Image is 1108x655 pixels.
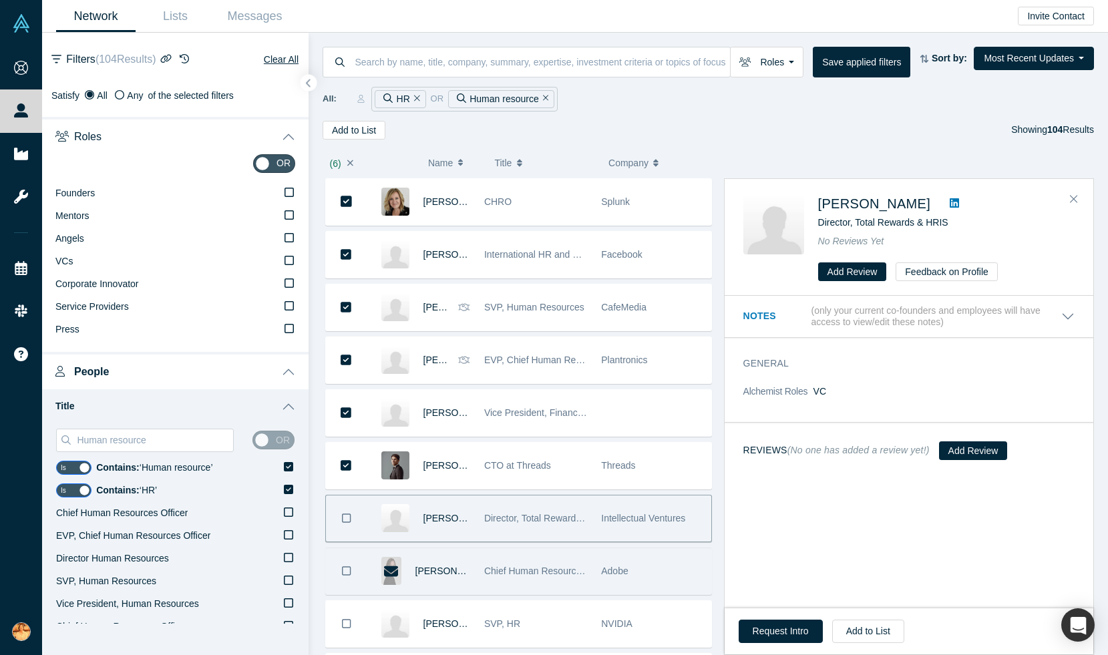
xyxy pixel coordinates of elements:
img: Anja Hamilton's Profile Image [381,346,409,374]
span: [PERSON_NAME] [423,196,500,207]
small: (No one has added a review yet!) [787,445,930,455]
div: Satisfy of the selected filters [51,89,299,103]
b: Contains: [96,462,140,473]
a: [PERSON_NAME] [423,513,500,523]
span: Director, Total Rewards & HRIS [818,217,948,228]
span: SVP, Human Resources [484,302,584,312]
button: Bookmark [326,390,367,436]
span: Founders [55,188,95,198]
span: Angels [55,233,84,244]
button: Add to List [323,121,385,140]
span: Filters [66,51,156,67]
span: Splunk [601,196,630,207]
button: Add Review [939,441,1008,460]
h3: Reviews [743,443,930,457]
a: Messages [215,1,295,32]
img: Brian Rossick's Profile Image [743,194,804,254]
span: Company [608,149,649,177]
span: Director, Total Rewards & HRIS [484,513,614,523]
span: All: [323,92,337,105]
button: Bookmark [326,178,367,225]
img: Kristen Robinson's Profile Image [381,188,409,216]
div: HR [375,90,425,108]
span: Corporate Innovator [55,278,139,289]
input: Search Title [75,431,233,449]
img: Amy Barnes's Profile Image [381,399,409,427]
span: International HR and Staffing [484,249,604,260]
button: Clear All [263,51,299,67]
button: Add Review [818,262,887,281]
input: Search by name, title, company, summary, expertise, investment criteria or topics of focus [354,46,730,77]
span: CHRO [484,196,512,207]
img: Kim Crain's Profile Image [381,293,409,321]
dd: VC [813,385,1075,399]
p: (only your current co-founders and employees will have access to view/edit these notes) [811,305,1062,328]
span: VCs [55,256,73,266]
span: SVP, HR [484,618,520,629]
span: Vice President, Finance and HR [484,407,617,418]
span: SVP, Human Resources [56,576,156,586]
span: No Reviews Yet [818,236,884,246]
button: Remove Filter [539,91,549,107]
h3: Notes [743,309,809,323]
button: Invite Contact [1018,7,1094,25]
a: [PERSON_NAME] [423,302,500,312]
span: All [97,90,108,101]
button: Bookmark [326,495,367,541]
a: [PERSON_NAME] [423,407,500,418]
button: Title [494,149,594,177]
span: CTO at Threads [484,460,551,471]
button: Bookmark [326,284,367,331]
strong: Sort by: [932,53,967,63]
span: Chief Human Resources Officer & Executive Vice President, Employee Experience [484,566,827,576]
a: [PERSON_NAME] [423,355,500,365]
span: Plantronics [601,355,647,365]
button: Bookmark [326,601,367,647]
button: Title [42,389,309,424]
img: Jon McCord's Profile Image [381,451,409,479]
button: Request Intro [739,620,823,643]
span: ( 6 ) [330,158,341,169]
span: Title [494,149,512,177]
span: [PERSON_NAME] [423,618,500,629]
strong: 104 [1047,124,1063,135]
span: Title [55,401,75,412]
span: People [74,365,109,378]
button: Add to List [832,620,904,643]
span: EVP, Chief Human Resources Officer [56,530,210,541]
button: People [42,352,309,389]
span: ‘ Human resource ’ [96,462,212,473]
span: Adobe [601,566,628,576]
b: Contains: [96,485,140,495]
span: ‘ HR ’ [96,485,157,495]
button: Feedback on Profile [896,262,998,281]
span: Threads [601,460,635,471]
button: Roles [42,117,309,154]
span: Name [428,149,453,177]
a: [PERSON_NAME] [818,196,930,211]
a: [PERSON_NAME] [415,566,492,576]
span: ( 104 Results) [96,53,156,65]
span: Press [55,324,79,335]
span: Facebook [601,249,642,260]
img: Brian Rossick's Profile Image [381,504,409,532]
span: Service Providers [55,301,129,312]
button: Remove Filter [410,91,420,107]
div: Showing [1011,121,1094,140]
span: Mentors [55,210,89,221]
img: Sumina Koiso's Account [12,622,31,641]
button: Bookmark [326,337,367,383]
img: Kirsten Manning's Profile Image [381,240,409,268]
span: Any [127,90,143,101]
h3: General [743,357,1056,371]
button: Notes (only your current co-founders and employees will have access to view/edit these notes) [743,305,1075,328]
span: Roles [74,130,102,143]
span: EVP, Chief Human Resources Officer [484,355,638,365]
a: [PERSON_NAME] [423,249,500,260]
span: NVIDIA [601,618,632,629]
